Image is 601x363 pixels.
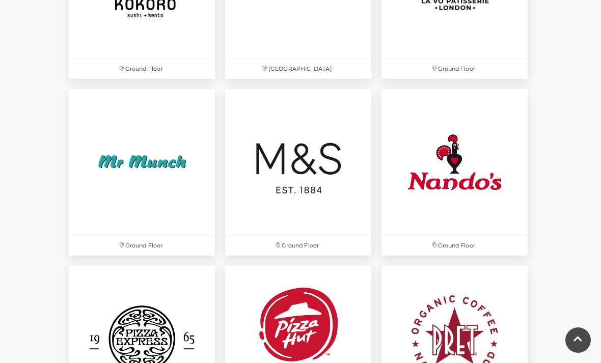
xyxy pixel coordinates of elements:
a: Ground Floor [376,84,533,261]
p: [GEOGRAPHIC_DATA] [225,59,371,79]
p: Ground Floor [69,59,215,79]
a: Ground Floor [64,84,220,261]
p: Ground Floor [381,59,528,79]
p: Ground Floor [225,236,371,256]
a: Ground Floor [220,84,376,261]
p: Ground Floor [69,236,215,256]
p: Ground Floor [381,236,528,256]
